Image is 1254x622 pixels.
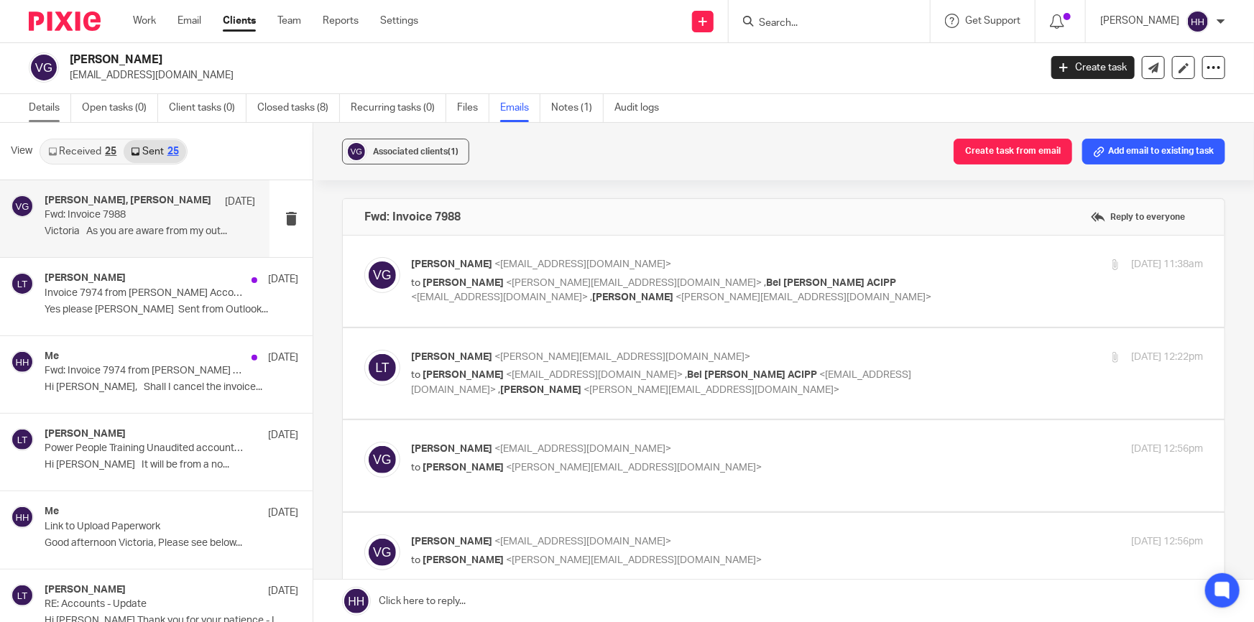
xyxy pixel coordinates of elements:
[551,94,604,122] a: Notes (1)
[494,444,671,454] span: <[EMAIL_ADDRESS][DOMAIN_NAME]>
[57,544,574,572] span: [PERSON_NAME] Accounting Services is the trading name of [PERSON_NAME] Management Services Limite...
[41,140,124,163] a: Received25
[687,370,817,380] span: Bel [PERSON_NAME] ACIPP
[29,11,101,31] img: Pixie
[411,278,420,288] span: to
[364,442,400,478] img: svg%3E
[584,385,839,395] span: <[PERSON_NAME][EMAIL_ADDRESS][DOMAIN_NAME]>
[29,218,763,232] div: Sent from my iPhone
[364,534,400,570] img: svg%3E
[223,14,256,28] a: Clients
[133,14,156,28] a: Work
[1131,442,1203,457] p: [DATE] 12:56pm
[45,442,248,455] p: Power People Training Unaudited accounts [DATE]-[DATE]
[411,259,492,269] span: [PERSON_NAME]
[448,147,458,156] span: (1)
[1131,350,1203,365] p: [DATE] 12:22pm
[45,304,298,316] p: Yes please [PERSON_NAME] Sent from Outlook...
[45,537,298,549] p: Good afternoon Victoria, Please see below...
[57,424,195,443] span: [PERSON_NAME]
[45,598,248,611] p: RE: Accounts - Update
[45,272,126,284] h4: [PERSON_NAME]
[457,94,489,122] a: Files
[268,506,298,520] p: [DATE]
[160,493,185,505] a: Web:
[592,292,673,302] span: [PERSON_NAME]
[1087,206,1189,228] label: Reply to everyone
[411,537,492,547] span: [PERSON_NAME]
[411,463,420,473] span: to
[11,144,32,159] span: View
[676,292,931,302] span: <[PERSON_NAME][EMAIL_ADDRESS][DOMAIN_NAME]>
[29,159,763,174] div: I was unaware as I never received and out of office.
[124,140,185,163] a: Sent25
[45,521,248,533] p: Link to Upload Paperwork
[423,555,504,565] span: [PERSON_NAME]
[506,370,683,380] span: <[EMAIL_ADDRESS][DOMAIN_NAME]>
[57,257,734,287] blockquote: On [DATE] 12:22, [PERSON_NAME] <[PERSON_NAME][EMAIL_ADDRESS][DOMAIN_NAME]> wrote:
[323,14,359,28] a: Reports
[57,399,218,411] span: Thank you for your understanding.
[11,272,34,295] img: svg%3E
[268,584,298,598] p: [DATE]
[764,278,766,288] span: ,
[1051,56,1135,79] a: Create task
[45,584,126,596] h4: [PERSON_NAME]
[423,463,504,473] span: [PERSON_NAME]
[57,598,86,610] b: Sent:
[29,52,59,83] img: svg%3E
[500,94,540,122] a: Emails
[45,209,213,221] p: Fwd: Invoice 7988
[277,14,301,28] a: Team
[364,257,400,293] img: svg%3E
[45,287,248,300] p: Invoice 7974 from [PERSON_NAME] Accounting Services
[11,428,34,451] img: svg%3E
[494,537,671,547] span: <[EMAIL_ADDRESS][DOMAIN_NAME]>
[105,147,116,157] div: 25
[346,141,367,162] img: svg%3E
[45,365,248,377] p: Fwd: Invoice 7974 from [PERSON_NAME] Accounting Services
[1082,139,1225,164] button: Add email to existing task
[167,147,179,157] div: 25
[178,14,201,28] a: Email
[954,139,1072,164] button: Create task from email
[57,468,574,579] td: Director ​ ​Tel No:
[411,352,492,362] span: [PERSON_NAME]
[70,68,1030,83] p: [EMAIL_ADDRESS][DOMAIN_NAME]
[757,17,887,30] input: Search
[373,147,458,156] span: Associated clients
[29,189,763,203] div: Victoria
[11,584,34,607] img: svg%3E
[103,519,226,530] span: Bld [STREET_ADDRESS]
[1100,14,1179,28] p: [PERSON_NAME]
[257,94,340,122] a: Closed tasks (8)
[70,52,838,68] h2: [PERSON_NAME]
[351,94,446,122] a: Recurring tasks (0)
[342,139,469,164] button: Associated clients(1)
[1186,10,1209,33] img: svg%3E
[45,226,255,238] p: Victoria As you are aware from my out...
[364,210,461,224] h4: Fwd: Invoice 7988
[225,195,255,209] p: [DATE]
[614,94,670,122] a: Audit logs
[11,351,34,373] img: svg%3E
[45,506,59,518] h4: Me
[268,351,298,365] p: [DATE]
[965,16,1020,26] span: Get Support
[494,259,671,269] span: <[EMAIL_ADDRESS][DOMAIN_NAME]>
[169,94,246,122] a: Client tasks (0)
[45,381,298,394] p: Hi [PERSON_NAME], Shall I cancel the invoice...
[506,555,762,565] span: <[PERSON_NAME][EMAIL_ADDRESS][DOMAIN_NAME]>
[29,131,763,145] div: [PERSON_NAME]
[57,519,226,530] a: Address:Bld [STREET_ADDRESS]
[506,463,762,473] span: <[PERSON_NAME][EMAIL_ADDRESS][DOMAIN_NAME]>
[506,278,762,288] span: <[PERSON_NAME][EMAIL_ADDRESS][DOMAIN_NAME]>
[29,94,71,122] a: Details
[1131,257,1203,272] p: [DATE] 11:38am
[57,341,579,353] span: As you are aware from my out of office I am on compassionate leave after losing a close family me...
[423,370,504,380] span: [PERSON_NAME]
[364,350,400,386] img: svg%3E
[57,312,93,323] span: Victoria
[411,444,492,454] span: [PERSON_NAME]
[766,278,896,288] span: Bel [PERSON_NAME] ACIPP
